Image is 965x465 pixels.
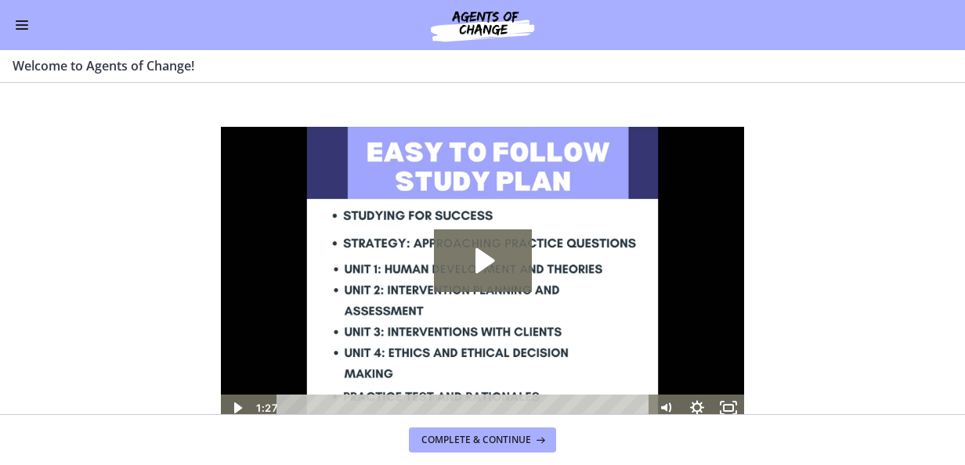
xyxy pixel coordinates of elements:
[213,103,311,165] button: Play Video: c1o6hcmjueu5qasqsu00.mp4
[389,6,576,44] img: Agents of Change
[492,268,523,294] button: Fullscreen
[409,427,556,452] button: Complete & continue
[421,434,531,446] span: Complete & continue
[13,56,934,75] h3: Welcome to Agents of Change!
[67,268,421,294] div: Playbar
[13,16,31,34] button: Enable menu
[461,268,492,294] button: Show settings menu
[429,268,461,294] button: Mute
